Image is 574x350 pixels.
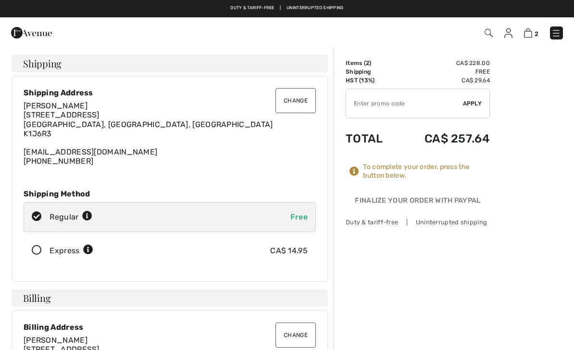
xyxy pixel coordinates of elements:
div: Finalize Your Order with PayPal [346,195,490,210]
a: [PHONE_NUMBER] [24,156,93,166]
a: 1ère Avenue [11,27,52,37]
span: [PERSON_NAME] [24,101,87,110]
div: Regular [50,211,92,223]
span: 2 [366,60,369,66]
td: CA$ 257.64 [398,122,490,155]
div: Express [50,245,93,257]
button: Change [275,323,316,348]
div: CA$ 14.95 [270,245,308,257]
img: Search [485,29,493,37]
div: Duty & tariff-free | Uninterrupted shipping [346,218,490,227]
span: [PERSON_NAME] [24,336,87,345]
input: Promo code [346,89,463,118]
span: 2 [535,30,538,38]
td: Items ( ) [346,59,398,67]
a: 2 [524,27,538,39]
span: Billing [23,293,50,303]
div: Shipping Address [24,88,316,97]
img: My Info [504,28,512,38]
td: CA$ 228.00 [398,59,490,67]
td: Shipping [346,67,398,76]
span: Shipping [23,59,62,68]
div: [EMAIL_ADDRESS][DOMAIN_NAME] [24,101,316,166]
img: 1ère Avenue [11,23,52,42]
div: Billing Address [24,323,316,332]
img: Menu [551,28,561,38]
span: Free [290,212,308,221]
div: To complete your order, press the button below. [363,163,490,180]
button: Change [275,88,316,113]
span: Apply [463,99,482,108]
td: Free [398,67,490,76]
img: Shopping Bag [524,28,532,38]
td: HST (13%) [346,76,398,85]
div: Shipping Method [24,189,316,198]
td: CA$ 29.64 [398,76,490,85]
span: [STREET_ADDRESS] [GEOGRAPHIC_DATA], [GEOGRAPHIC_DATA], [GEOGRAPHIC_DATA] K1J6R3 [24,110,273,138]
td: Total [346,122,398,155]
